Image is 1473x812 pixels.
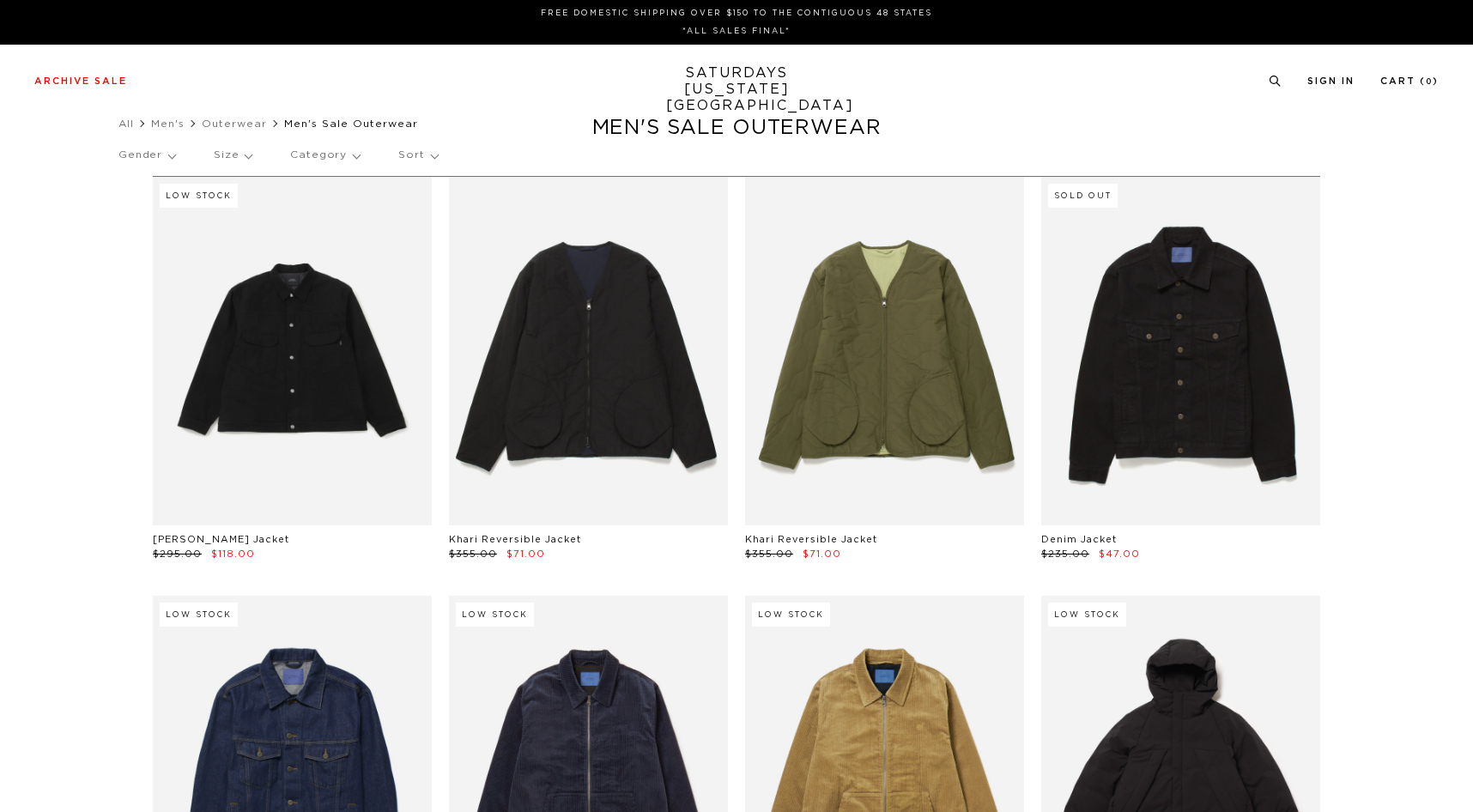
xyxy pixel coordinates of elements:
[211,549,255,559] span: $118.00
[214,136,252,175] p: Size
[1099,549,1140,559] span: $47.00
[752,603,830,627] div: Low Stock
[118,118,134,129] a: All
[398,136,437,175] p: Sort
[41,7,1432,20] p: FREE DOMESTIC SHIPPING OVER $150 TO THE CONTIGUOUS 48 STATES
[34,76,127,86] a: Archive Sale
[160,603,238,627] div: Low Stock
[1380,76,1439,86] a: Cart (0)
[449,549,497,559] span: $355.00
[803,549,841,559] span: $71.00
[153,535,289,544] a: [PERSON_NAME] Jacket
[666,65,808,114] a: SATURDAYS[US_STATE][GEOGRAPHIC_DATA]
[41,25,1432,38] p: *ALL SALES FINAL*
[284,118,418,129] span: Men's Sale Outerwear
[1426,78,1433,86] small: 0
[1041,535,1117,544] a: Denim Jacket
[151,118,185,129] a: Men's
[153,549,202,559] span: $295.00
[456,603,534,627] div: Low Stock
[1041,549,1089,559] span: $235.00
[1307,76,1355,86] a: Sign In
[1048,184,1118,208] div: Sold Out
[745,535,877,544] a: Khari Reversible Jacket
[745,549,793,559] span: $355.00
[118,136,175,175] p: Gender
[1048,603,1126,627] div: Low Stock
[202,118,267,129] a: Outerwear
[449,535,581,544] a: Khari Reversible Jacket
[506,549,545,559] span: $71.00
[160,184,238,208] div: Low Stock
[290,136,360,175] p: Category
